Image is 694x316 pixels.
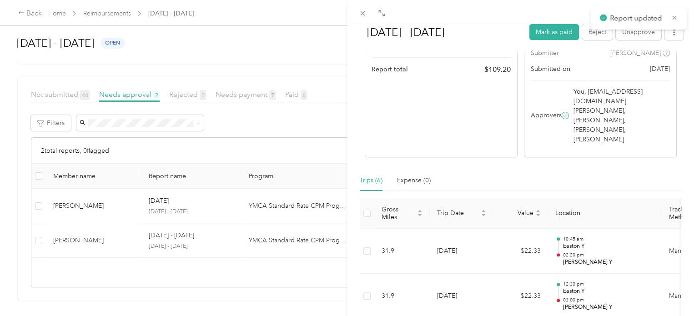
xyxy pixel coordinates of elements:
[417,208,422,214] span: caret-up
[535,208,541,214] span: caret-up
[382,206,415,221] span: Gross Miles
[484,64,511,75] span: $ 109.20
[650,64,670,74] span: [DATE]
[563,252,654,258] p: 02:20 pm
[374,229,430,274] td: 31.9
[374,198,430,229] th: Gross Miles
[360,176,382,186] div: Trips (6)
[563,258,654,266] p: [PERSON_NAME] Y
[481,208,486,214] span: caret-up
[535,212,541,218] span: caret-down
[531,110,562,120] span: Approvers
[493,229,548,274] td: $22.33
[372,65,408,74] span: Report total
[417,212,422,218] span: caret-down
[563,287,654,296] p: Easton Y
[573,87,668,144] span: You, [EMAIL_ADDRESS][DOMAIN_NAME], [PERSON_NAME], [PERSON_NAME], [PERSON_NAME], [PERSON_NAME]
[430,198,493,229] th: Trip Date
[563,297,654,303] p: 03:00 pm
[357,21,523,43] h1: Aug 1 - 31, 2025
[563,242,654,251] p: Easton Y
[563,236,654,242] p: 10:45 am
[397,176,431,186] div: Expense (0)
[563,303,654,311] p: [PERSON_NAME] Y
[529,24,579,40] button: Mark as paid
[643,265,694,316] iframe: Everlance-gr Chat Button Frame
[610,13,664,24] p: Report updated
[582,24,613,40] button: Reject
[430,229,493,274] td: [DATE]
[481,212,486,218] span: caret-down
[616,24,661,40] button: Unapprove
[548,198,662,229] th: Location
[501,209,533,217] span: Value
[563,281,654,287] p: 12:30 pm
[437,209,479,217] span: Trip Date
[531,64,570,74] span: Submitted on
[493,198,548,229] th: Value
